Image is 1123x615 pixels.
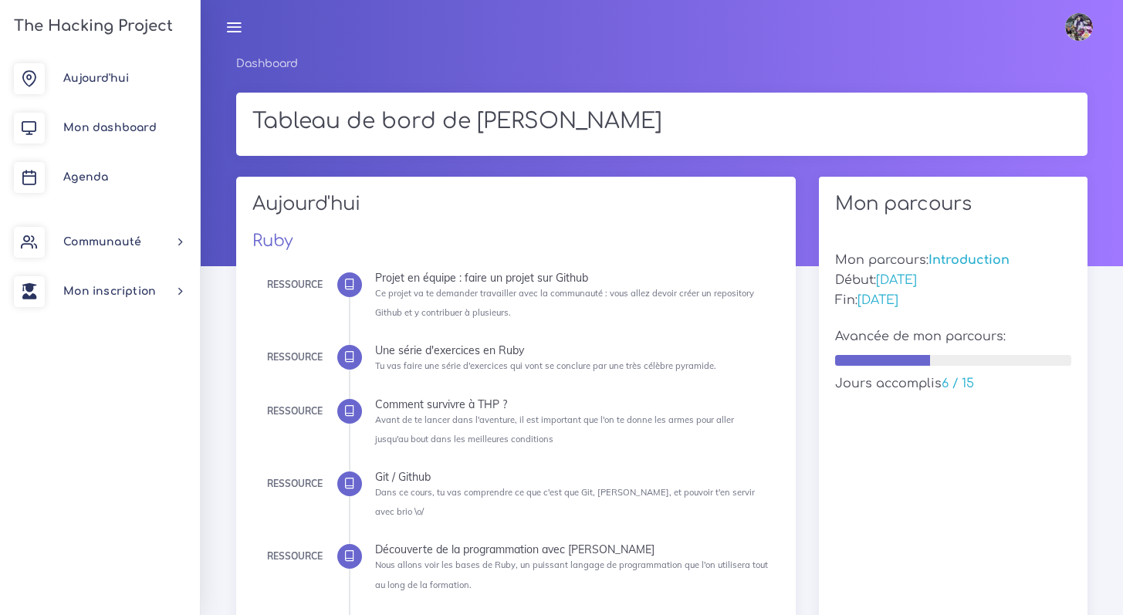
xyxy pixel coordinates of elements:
[375,487,755,517] small: Dans ce cours, tu vas comprendre ce que c'est que Git, [PERSON_NAME], et pouvoir t'en servir avec...
[63,73,129,84] span: Aujourd'hui
[267,475,323,492] div: Ressource
[267,276,323,293] div: Ressource
[375,544,769,555] div: Découverte de la programmation avec [PERSON_NAME]
[835,329,1071,344] h5: Avancée de mon parcours:
[375,399,769,410] div: Comment survivre à THP ?
[857,293,898,307] span: [DATE]
[835,377,1071,391] h5: Jours accomplis
[375,559,768,590] small: Nous allons voir les bases de Ruby, un puissant langage de programmation que l'on utilisera tout ...
[267,548,323,565] div: Ressource
[1065,13,1093,41] img: eg54bupqcshyolnhdacp.jpg
[929,253,1010,267] span: Introduction
[835,293,1071,308] h5: Fin:
[375,272,769,283] div: Projet en équipe : faire un projet sur Github
[236,58,298,69] a: Dashboard
[63,171,108,183] span: Agenda
[942,377,974,390] span: 6 / 15
[876,273,917,287] span: [DATE]
[835,273,1071,288] h5: Début:
[375,414,734,444] small: Avant de te lancer dans l'aventure, il est important que l'on te donne les armes pour aller jusqu...
[267,349,323,366] div: Ressource
[252,109,1071,135] h1: Tableau de bord de [PERSON_NAME]
[63,236,141,248] span: Communauté
[375,471,769,482] div: Git / Github
[252,231,293,250] a: Ruby
[835,193,1071,215] h2: Mon parcours
[375,360,716,371] small: Tu vas faire une série d'exercices qui vont se conclure par une très célèbre pyramide.
[375,288,754,318] small: Ce projet va te demander travailler avec la communauté : vous allez devoir créer un repository Gi...
[63,122,157,133] span: Mon dashboard
[252,193,780,226] h2: Aujourd'hui
[375,345,769,356] div: Une série d'exercices en Ruby
[9,18,173,35] h3: The Hacking Project
[835,253,1071,268] h5: Mon parcours:
[63,286,156,297] span: Mon inscription
[267,403,323,420] div: Ressource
